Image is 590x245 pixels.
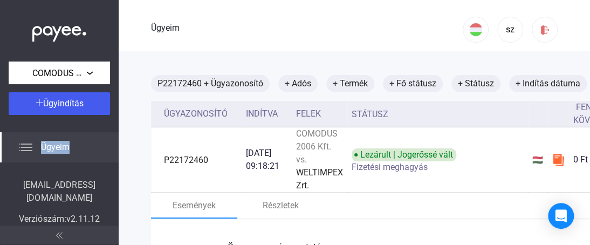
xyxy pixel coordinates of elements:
[43,98,84,108] font: Ügyindítás
[9,62,110,84] button: COMODUS 2006 Kft.
[164,108,228,119] font: Ügyazonosító
[463,17,489,43] button: HU
[151,23,180,33] font: Ügyeim
[573,154,588,165] font: 0 Ft
[458,78,494,89] font: + Státusz
[246,107,287,120] div: Indítva
[19,214,66,224] font: Verziószám:
[497,17,523,43] button: sz
[532,155,543,165] font: 🇭🇺
[352,109,388,119] font: Státusz
[66,214,100,224] font: v2.11.12
[532,17,558,43] button: kijelentkezés-piros
[204,78,263,89] font: + Ügyazonosító
[285,78,311,89] font: + Adós
[506,24,514,35] font: sz
[157,78,202,89] font: P22172460
[552,153,565,166] img: szamlazzhu-mini
[296,167,343,190] font: WELTIMPEX Zrt.
[32,20,86,42] img: white-payee-white-dot.svg
[36,99,43,106] img: plus-white.svg
[164,155,208,165] font: P22172460
[19,141,32,154] img: list.svg
[333,78,368,89] font: + Termék
[548,203,574,229] div: Intercom Messenger megnyitása
[56,232,63,239] img: arrow-double-left-grey.svg
[296,128,338,165] font: COMODUS 2006 Kft. vs.
[263,200,299,210] font: Részletek
[469,23,482,36] img: HU
[23,180,95,203] font: [EMAIL_ADDRESS][DOMAIN_NAME]
[246,148,279,171] font: [DATE] 09:18:21
[352,162,428,172] font: Fizetési meghagyás
[296,107,343,120] div: Felek
[389,78,436,89] font: + Fő státusz
[32,67,111,78] font: COMODUS 2006 Kft.
[516,78,580,89] font: + Indítás dátuma
[246,108,278,119] font: Indítva
[360,149,453,160] font: Lezárult | Jogerőssé vált
[9,92,110,115] button: Ügyindítás
[539,24,551,36] img: kijelentkezés-piros
[164,107,237,120] div: Ügyazonosító
[173,200,216,210] font: Események
[296,108,321,119] font: Felek
[41,142,70,152] font: Ügyeim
